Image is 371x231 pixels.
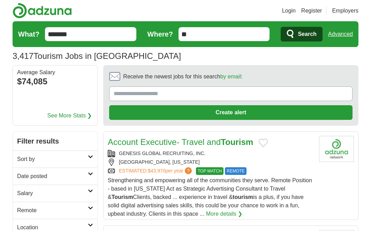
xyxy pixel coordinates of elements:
[108,150,313,157] div: GENESIS GLOBAL RECRUITING, INC.
[112,194,133,200] strong: Tourism
[13,51,181,61] h1: Tourism Jobs in [GEOGRAPHIC_DATA]
[13,185,97,202] a: Salary
[17,172,88,180] h2: Date posted
[13,151,97,168] a: Sort by
[13,168,97,185] a: Date posted
[185,167,192,174] span: ?
[17,70,93,75] div: Average Salary
[206,210,243,218] a: More details ❯
[17,189,88,198] h2: Salary
[225,167,246,175] span: REMOTE
[13,132,97,151] h2: Filter results
[281,27,322,41] button: Search
[47,111,92,120] a: See More Stats ❯
[119,167,193,175] a: ESTIMATED:$43,970per year?
[233,194,253,200] strong: tourism
[319,136,354,162] img: Company logo
[13,202,97,219] a: Remote
[147,29,173,39] label: Where?
[282,7,296,15] a: Login
[109,105,353,120] button: Create alert
[13,50,33,62] span: 3,417
[123,72,242,81] span: Receive the newest jobs for this search :
[328,27,353,41] a: Advanced
[18,29,39,39] label: What?
[17,75,93,88] div: $74,085
[17,206,88,215] h2: Remote
[220,74,241,79] a: by email
[17,155,88,163] h2: Sort by
[148,168,166,174] span: $43,970
[196,167,224,175] span: TOP MATCH
[13,3,72,18] img: Adzuna logo
[108,159,313,166] div: [GEOGRAPHIC_DATA], [US_STATE]
[332,7,358,15] a: Employers
[259,139,268,147] button: Add to favorite jobs
[301,7,322,15] a: Register
[221,137,253,147] strong: Tourism
[108,177,312,217] span: Strengthening and empowering all of the communities they serve. Remote Position - based in [US_ST...
[298,27,316,41] span: Search
[108,137,253,147] a: Account Executive- Travel andTourism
